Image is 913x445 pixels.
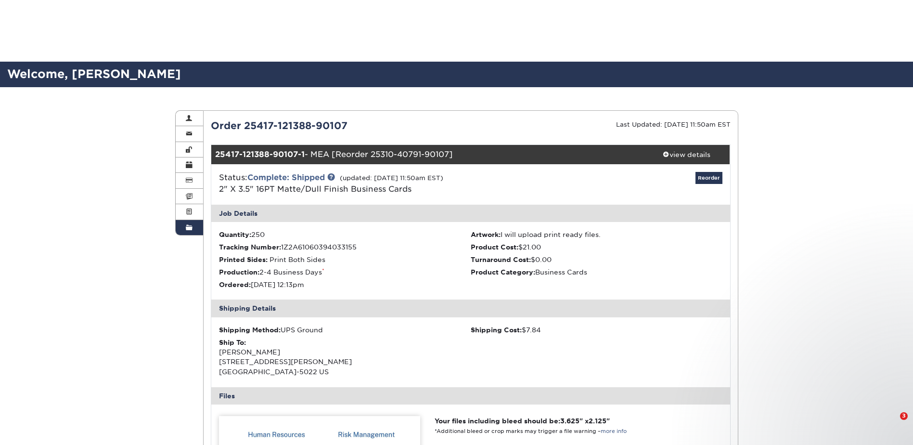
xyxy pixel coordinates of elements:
strong: Quantity: [219,231,251,238]
div: Status: [212,172,557,195]
strong: Product Cost: [471,243,518,251]
span: 3.625 [560,417,579,425]
strong: Production: [219,268,259,276]
small: Last Updated: [DATE] 11:50am EST [616,121,731,128]
div: view details [643,150,730,159]
span: 3 [900,412,908,420]
a: view details [643,145,730,164]
div: [PERSON_NAME] [STREET_ADDRESS][PERSON_NAME] [GEOGRAPHIC_DATA]-5022 US [219,338,471,377]
li: $21.00 [471,242,722,252]
a: Complete: Shipped [247,173,325,182]
span: 2" X 3.5" 16PT Matte/Dull Finish Business Cards [219,184,411,194]
strong: Product Category: [471,268,535,276]
li: 250 [219,230,471,239]
div: Files [211,387,730,405]
small: *Additional bleed or crop marks may trigger a file warning – [435,428,627,434]
div: $7.84 [471,325,722,335]
a: more info [601,428,627,434]
div: UPS Ground [219,325,471,335]
li: I will upload print ready files. [471,230,722,239]
a: Reorder [695,172,722,184]
strong: 25417-121388-90107-1 [215,150,305,159]
strong: Ship To: [219,339,246,346]
li: $0.00 [471,255,722,264]
div: Shipping Details [211,300,730,317]
iframe: Google Customer Reviews [2,416,82,442]
strong: Your files including bleed should be: " x " [435,417,610,425]
strong: Turnaround Cost: [471,256,531,263]
iframe: Intercom live chat [880,412,903,435]
strong: Shipping Method: [219,326,281,334]
li: [DATE] 12:13pm [219,280,471,289]
div: Order 25417-121388-90107 [204,118,471,133]
span: 2.125 [589,417,606,425]
span: Print Both Sides [270,256,325,263]
strong: Tracking Number: [219,243,281,251]
li: 2-4 Business Days [219,267,471,277]
strong: Artwork: [471,231,501,238]
div: - MEA [Reorder 25310-40791-90107] [211,145,643,164]
li: Business Cards [471,267,722,277]
span: 1Z2A61060394033155 [281,243,357,251]
strong: Ordered: [219,281,251,288]
strong: Shipping Cost: [471,326,522,334]
small: (updated: [DATE] 11:50am EST) [340,174,443,182]
div: Job Details [211,205,730,222]
strong: Printed Sides: [219,256,268,263]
